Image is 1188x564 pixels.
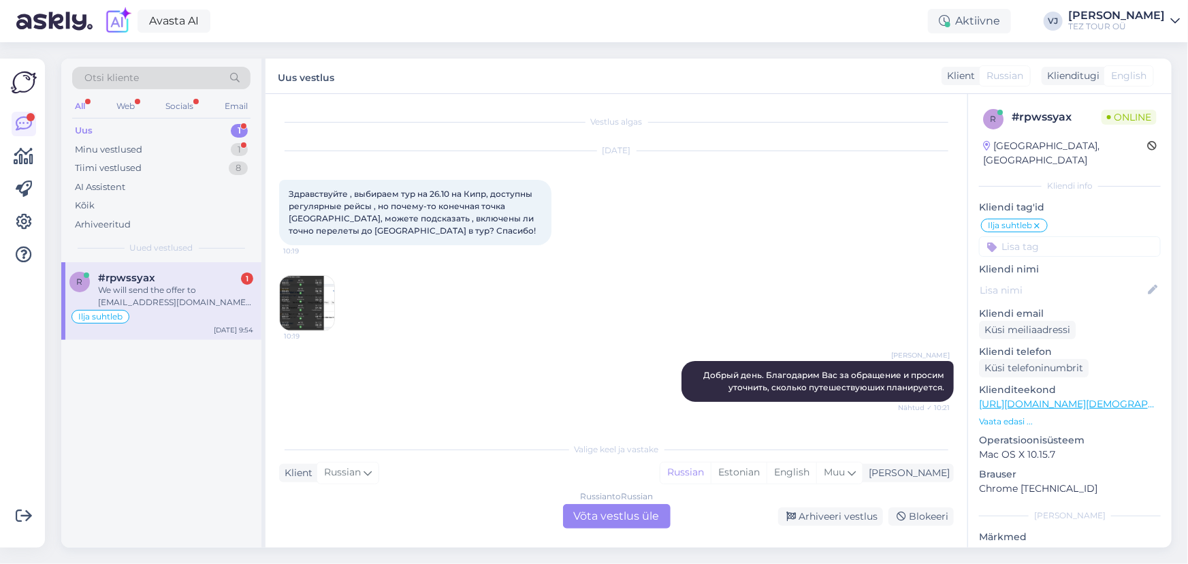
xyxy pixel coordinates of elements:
[280,276,334,330] img: Attachment
[1012,109,1102,125] div: # rpwssyax
[1068,10,1165,21] div: [PERSON_NAME]
[660,463,711,483] div: Russian
[580,490,653,503] div: Russian to Russian
[979,359,1089,377] div: Küsi telefoninumbrit
[75,181,125,194] div: AI Assistent
[942,69,975,83] div: Klient
[988,221,1032,230] span: Ilja suhtleb
[75,161,142,175] div: Tiimi vestlused
[98,272,155,284] span: #rpwssyax
[979,307,1161,321] p: Kliendi email
[138,10,210,33] a: Avasta AI
[1111,69,1146,83] span: English
[77,277,83,287] span: r
[711,463,767,483] div: Estonian
[980,283,1145,298] input: Lisa nimi
[898,403,950,413] span: Nähtud ✓ 10:21
[979,530,1161,544] p: Märkmed
[1068,21,1165,32] div: TEZ TOUR OÜ
[979,510,1161,522] div: [PERSON_NAME]
[324,465,361,480] span: Russian
[986,69,1023,83] span: Russian
[1068,10,1180,32] a: [PERSON_NAME]TEZ TOUR OÜ
[991,114,997,124] span: r
[979,262,1161,277] p: Kliendi nimi
[75,199,95,213] div: Kõik
[84,71,139,85] span: Otsi kliente
[75,143,142,157] div: Minu vestlused
[11,69,37,95] img: Askly Logo
[1044,12,1063,31] div: VJ
[231,143,248,157] div: 1
[979,467,1161,482] p: Brauser
[279,466,312,480] div: Klient
[767,463,816,483] div: English
[278,67,334,85] label: Uus vestlus
[130,242,193,254] span: Uued vestlused
[279,443,954,456] div: Valige keel ja vastake
[863,466,950,480] div: [PERSON_NAME]
[1042,69,1099,83] div: Klienditugi
[983,139,1147,168] div: [GEOGRAPHIC_DATA], [GEOGRAPHIC_DATA]
[103,7,132,35] img: explore-ai
[279,116,954,128] div: Vestlus algas
[75,218,131,232] div: Arhiveeritud
[979,321,1076,339] div: Küsi meiliaadressi
[888,507,954,526] div: Blokeeri
[778,507,883,526] div: Arhiveeri vestlus
[891,350,950,360] span: [PERSON_NAME]
[229,161,248,175] div: 8
[283,246,334,256] span: 10:19
[72,97,88,115] div: All
[979,482,1161,496] p: Chrome [TECHNICAL_ID]
[979,416,1161,428] p: Vaata edasi ...
[214,325,253,335] div: [DATE] 9:54
[222,97,251,115] div: Email
[928,9,1011,33] div: Aktiivne
[114,97,138,115] div: Web
[75,124,93,138] div: Uus
[279,144,954,157] div: [DATE]
[98,284,253,309] div: We will send the offer to [EMAIL_ADDRESS][DOMAIN_NAME]. Thank you for letting us know.
[979,448,1161,462] p: Mac OS X 10.15.7
[1102,110,1157,125] span: Online
[979,180,1161,192] div: Kliendi info
[979,433,1161,448] p: Operatsioonisüsteem
[231,124,248,138] div: 1
[289,189,536,236] span: Здравствуйте , выбираем тур на 26.10 на Кипр, доступны регулярные рейсы , но почему-то конечная т...
[979,345,1161,359] p: Kliendi telefon
[563,504,671,529] div: Võta vestlus üle
[979,236,1161,257] input: Lisa tag
[284,331,335,341] span: 10:19
[979,383,1161,397] p: Klienditeekond
[979,200,1161,215] p: Kliendi tag'id
[78,313,123,321] span: Ilja suhtleb
[241,272,253,285] div: 1
[163,97,196,115] div: Socials
[703,370,946,392] span: Добрый день. Благодарим Вас за обращение и просим уточнить, сколько путешествуюших планируется.
[824,466,845,478] span: Muu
